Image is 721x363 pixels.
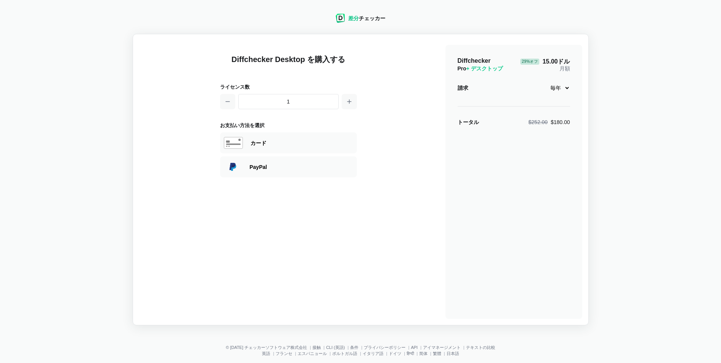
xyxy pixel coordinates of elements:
span: Pro [458,65,503,72]
a: हिन्दी [407,351,414,356]
h2: お支払い方法を選択 [220,121,357,129]
h2: ライセンス数 [220,83,357,91]
div: 請求 [458,84,468,92]
div: $180.00 [528,118,570,126]
li: © [DATE] チェッカーソフトウェア株式会社 [226,345,312,350]
a: 接触 [312,345,321,350]
a: ポルトガル語 [332,351,357,356]
a: API [411,345,418,350]
a: アイマネージメント [423,345,461,350]
div: カードでのお支払い [250,139,353,147]
span: 差分 [348,15,359,21]
a: エスパニョール [298,351,327,356]
a: 条件 [350,345,358,350]
font: 15.00ドル [542,59,570,65]
a: テキストの比較 [466,345,495,350]
div: チェッカー [348,14,385,22]
strong: トータル [458,119,479,125]
a: CLI (英語) [326,345,345,350]
a: 繁體 [433,351,441,356]
span: $252.00 [528,119,548,125]
a: 简体 [419,351,428,356]
div: PayPalでの支払い [220,156,357,177]
a: ドイツ [389,351,401,356]
h1: Diffchecker Desktop を購入する [220,54,357,74]
a: イタリア語 [363,351,383,356]
a: 日本語 [447,351,459,356]
span: + デスクトップ [466,65,503,72]
span: Diffchecker [458,57,491,64]
input: 1 [238,94,339,109]
font: 29%オフ [522,59,538,64]
font: 月額 [559,65,570,72]
a: フランセ [276,351,292,356]
div: PayPalでの支払い [250,163,353,171]
a: ディフチェッカーのロゴ差分チェッカー [336,18,385,24]
font: カード [250,140,266,146]
font: PayPal [250,164,267,170]
a: 英語 [262,351,270,356]
img: ディフチェッカーのロゴ [336,14,345,23]
div: カードでのお支払い [220,132,357,153]
a: プライバシーポリシー [364,345,406,350]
